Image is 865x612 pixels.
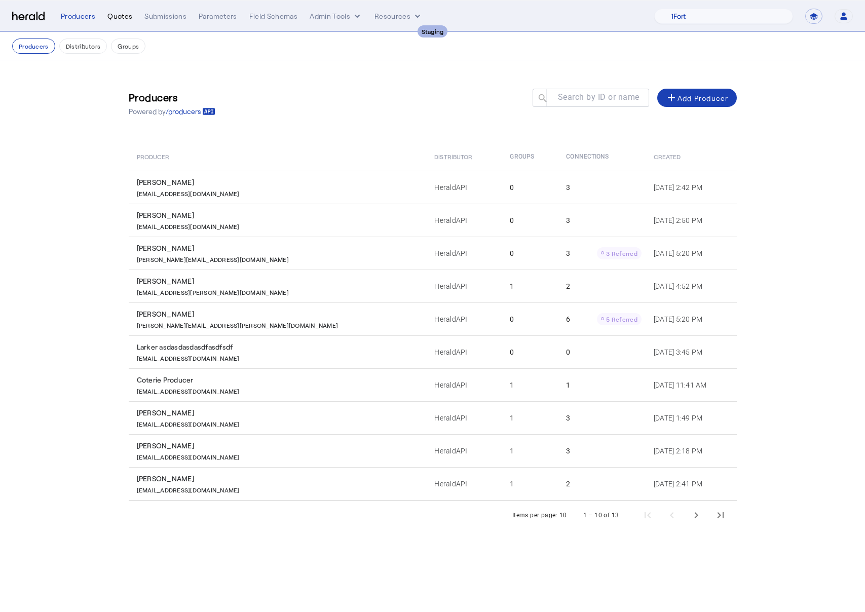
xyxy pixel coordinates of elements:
[502,335,558,368] td: 0
[137,418,240,428] p: [EMAIL_ADDRESS][DOMAIN_NAME]
[646,467,737,501] td: [DATE] 2:41 PM
[502,270,558,302] td: 1
[137,408,423,418] div: [PERSON_NAME]
[646,401,737,434] td: [DATE] 1:49 PM
[665,92,729,104] div: Add Producer
[129,142,427,171] th: Producer
[533,93,550,105] mat-icon: search
[426,401,502,434] td: HeraldAPI
[566,446,642,456] div: 3
[374,11,423,21] button: Resources dropdown menu
[646,171,737,204] td: [DATE] 2:42 PM
[426,335,502,368] td: HeraldAPI
[502,204,558,237] td: 0
[137,276,423,286] div: [PERSON_NAME]
[606,250,637,257] span: 3 Referred
[144,11,186,21] div: Submissions
[426,270,502,302] td: HeraldAPI
[137,253,289,263] p: [PERSON_NAME][EMAIL_ADDRESS][DOMAIN_NAME]
[129,90,215,104] h3: Producers
[566,182,642,193] div: 3
[418,25,448,37] div: Staging
[566,413,642,423] div: 3
[646,270,737,302] td: [DATE] 4:52 PM
[646,368,737,401] td: [DATE] 11:41 AM
[646,204,737,237] td: [DATE] 2:50 PM
[107,11,132,21] div: Quotes
[137,342,423,352] div: Larker asdasdasdasdfasdfsdf
[426,237,502,270] td: HeraldAPI
[646,142,737,171] th: Created
[426,142,502,171] th: Distributor
[137,309,423,319] div: [PERSON_NAME]
[137,177,423,187] div: [PERSON_NAME]
[199,11,237,21] div: Parameters
[426,434,502,467] td: HeraldAPI
[12,39,55,54] button: Producers
[646,434,737,467] td: [DATE] 2:18 PM
[137,352,240,362] p: [EMAIL_ADDRESS][DOMAIN_NAME]
[426,171,502,204] td: HeraldAPI
[566,479,642,489] div: 2
[502,142,558,171] th: Groups
[137,220,240,231] p: [EMAIL_ADDRESS][DOMAIN_NAME]
[583,510,619,520] div: 1 – 10 of 13
[249,11,298,21] div: Field Schemas
[665,92,678,104] mat-icon: add
[566,215,642,225] div: 3
[708,503,733,527] button: Last page
[59,39,107,54] button: Distributors
[566,347,642,357] div: 0
[310,11,362,21] button: internal dropdown menu
[684,503,708,527] button: Next page
[137,243,423,253] div: [PERSON_NAME]
[426,368,502,401] td: HeraldAPI
[502,401,558,434] td: 1
[502,434,558,467] td: 1
[137,474,423,484] div: [PERSON_NAME]
[646,302,737,335] td: [DATE] 5:20 PM
[646,335,737,368] td: [DATE] 3:45 PM
[137,375,423,385] div: Coterie Producer
[129,106,215,117] p: Powered by
[566,313,642,325] div: 6
[137,484,240,494] p: [EMAIL_ADDRESS][DOMAIN_NAME]
[502,302,558,335] td: 0
[166,106,215,117] a: /producers
[137,441,423,451] div: [PERSON_NAME]
[12,12,45,21] img: Herald Logo
[558,92,640,102] mat-label: Search by ID or name
[646,237,737,270] td: [DATE] 5:20 PM
[502,368,558,401] td: 1
[426,467,502,501] td: HeraldAPI
[137,210,423,220] div: [PERSON_NAME]
[512,510,557,520] div: Items per page:
[566,281,642,291] div: 2
[137,385,240,395] p: [EMAIL_ADDRESS][DOMAIN_NAME]
[137,451,240,461] p: [EMAIL_ADDRESS][DOMAIN_NAME]
[426,302,502,335] td: HeraldAPI
[137,319,339,329] p: [PERSON_NAME][EMAIL_ADDRESS][PERSON_NAME][DOMAIN_NAME]
[502,467,558,501] td: 1
[558,142,646,171] th: Connections
[606,316,637,323] span: 5 Referred
[137,187,240,198] p: [EMAIL_ADDRESS][DOMAIN_NAME]
[566,380,642,390] div: 1
[137,286,289,296] p: [EMAIL_ADDRESS][PERSON_NAME][DOMAIN_NAME]
[502,171,558,204] td: 0
[111,39,145,54] button: Groups
[61,11,95,21] div: Producers
[559,510,567,520] div: 10
[566,247,642,259] div: 3
[426,204,502,237] td: HeraldAPI
[657,89,737,107] button: Add Producer
[502,237,558,270] td: 0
